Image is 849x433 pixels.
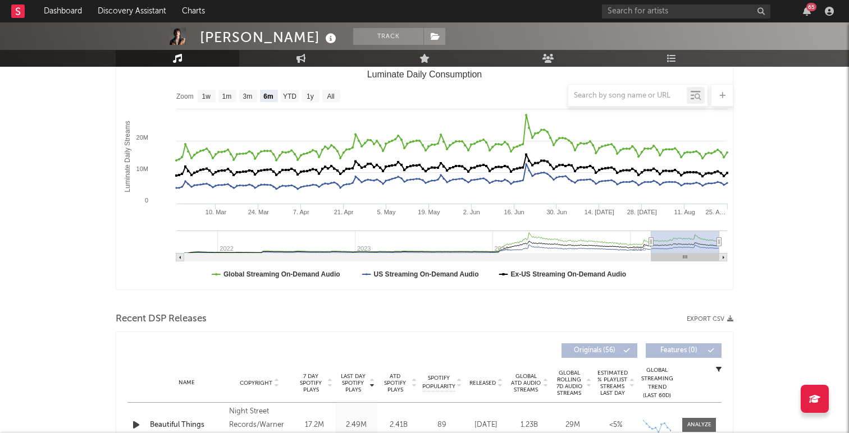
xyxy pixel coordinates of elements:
span: Released [469,380,496,386]
div: 2.49M [338,420,375,431]
span: Recent DSP Releases [116,312,207,326]
div: Global Streaming Trend (Last 60D) [640,366,674,400]
text: 25. A… [706,209,726,215]
span: Copyright [240,380,272,386]
div: 2.41B [380,420,417,431]
text: 7. Apr [293,209,309,215]
text: US Streaming On-Demand Audio [374,270,479,278]
div: [PERSON_NAME] [200,28,339,47]
span: Global ATD Audio Streams [510,373,541,393]
text: 10M [136,165,148,172]
text: Luminate Daily Streams [124,121,131,192]
text: 30. Jun [546,209,567,215]
text: 2. Jun [463,209,480,215]
span: 7 Day Spotify Plays [296,373,326,393]
text: 21. Apr [334,209,354,215]
div: 17.2M [296,420,332,431]
div: 1.23B [510,420,548,431]
span: Global Rolling 7D Audio Streams [554,370,585,397]
text: 28. [DATE] [627,209,657,215]
span: Last Day Spotify Plays [338,373,368,393]
svg: Luminate Daily Consumption [116,65,733,289]
input: Search by song name or URL [568,91,687,100]
text: 11. Aug [674,209,695,215]
span: Estimated % Playlist Streams Last Day [597,370,628,397]
text: 14. [DATE] [585,209,614,215]
button: 65 [803,7,811,16]
span: ATD Spotify Plays [380,373,410,393]
div: 89 [422,420,462,431]
div: Name [150,379,223,387]
text: 20M [136,134,148,141]
span: Features ( 0 ) [653,347,705,354]
text: 24. Mar [248,209,270,215]
button: Track [353,28,423,45]
text: 10. Mar [206,209,227,215]
text: 16. Jun [504,209,524,215]
button: Export CSV [687,316,733,323]
div: [DATE] [467,420,505,431]
text: Global Streaming On-Demand Audio [223,270,340,278]
text: 5. May [377,209,396,215]
text: Luminate Daily Consumption [367,70,482,79]
div: 29M [554,420,591,431]
span: Originals ( 56 ) [569,347,620,354]
a: Beautiful Things [150,420,223,431]
div: 65 [806,3,816,11]
span: Spotify Popularity [422,374,455,391]
text: 0 [145,197,148,204]
div: <5% [597,420,635,431]
input: Search for artists [602,4,770,19]
text: Ex-US Streaming On-Demand Audio [511,270,627,278]
button: Features(0) [646,343,722,358]
button: Originals(56) [562,343,637,358]
text: 19. May [418,209,440,215]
